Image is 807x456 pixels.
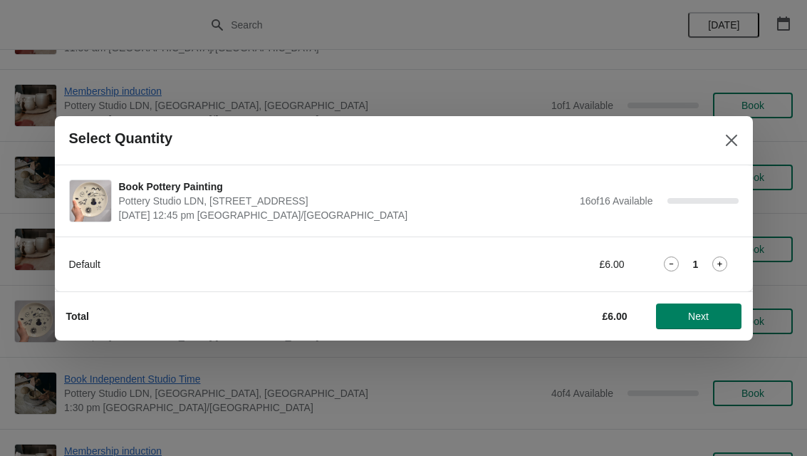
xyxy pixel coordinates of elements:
span: 16 of 16 Available [580,195,653,207]
strong: £6.00 [602,311,627,322]
h2: Select Quantity [69,130,173,147]
span: Pottery Studio LDN, [STREET_ADDRESS] [119,194,573,208]
strong: 1 [693,257,699,271]
span: Book Pottery Painting [119,180,573,194]
div: Default [69,257,464,271]
img: Book Pottery Painting | Pottery Studio LDN, Unit 1.3, Building A4, 10 Monro Way, London, SE10 0EJ... [70,180,111,222]
strong: Total [66,311,89,322]
button: Close [719,128,744,153]
span: [DATE] 12:45 pm [GEOGRAPHIC_DATA]/[GEOGRAPHIC_DATA] [119,208,573,222]
div: £6.00 [493,257,625,271]
button: Next [656,304,741,329]
span: Next [688,311,709,322]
